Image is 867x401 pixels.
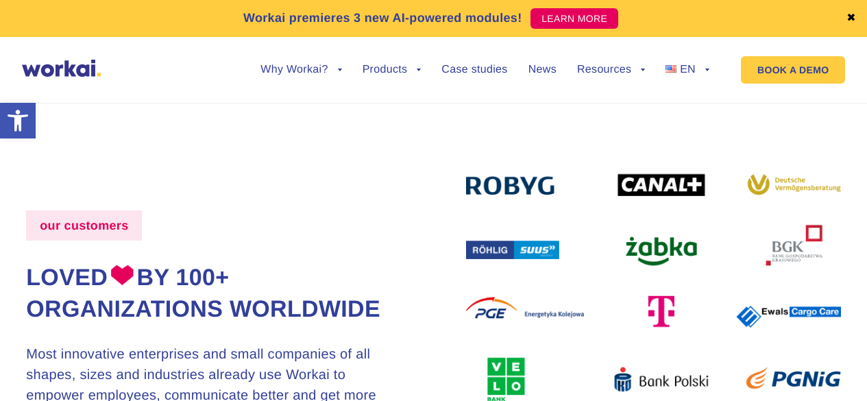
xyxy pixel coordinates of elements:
[363,64,422,75] a: Products
[680,64,696,75] span: EN
[243,9,522,27] p: Workai premieres 3 new AI-powered modules!
[26,210,142,241] label: our customers
[577,64,645,75] a: Resources
[846,13,856,24] a: ✖
[741,56,845,84] a: BOOK A DEMO
[111,265,134,285] img: heart.png
[441,64,507,75] a: Case studies
[530,8,618,29] a: LEARN MORE
[528,64,557,75] a: News
[26,263,401,326] h1: Loved by 100+ organizations worldwide
[260,64,341,75] a: Why Workai?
